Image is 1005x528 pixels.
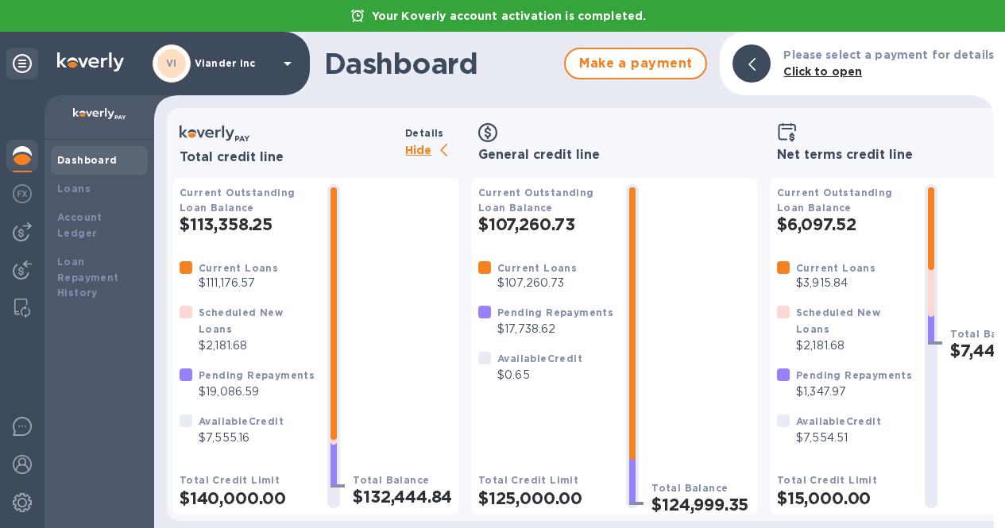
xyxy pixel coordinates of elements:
h2: $15,000.00 [777,488,912,508]
button: Make a payment [564,48,707,79]
h2: $140,000.00 [180,488,315,508]
b: Current Outstanding Loan Balance [777,187,893,214]
h3: General credit line [478,148,752,163]
b: Current Outstanding Loan Balance [180,187,296,214]
p: $3,915.84 [796,275,876,291]
h2: $125,000.00 [478,488,613,508]
b: Please select a payment for details [783,48,994,61]
h1: Dashboard [324,47,556,80]
b: Pending Repayments [796,369,912,381]
p: $2,181.68 [199,337,315,354]
p: $7,555.16 [199,430,284,446]
b: Current Loans [199,262,278,274]
b: Current Loans [497,262,577,274]
p: $7,554.51 [796,430,881,446]
b: Click to open [783,65,862,78]
b: Details [405,127,444,139]
p: $2,181.68 [796,337,912,354]
p: Viander inc [195,58,274,69]
img: Foreign exchange [13,184,32,203]
b: Total Credit Limit [777,474,877,486]
h3: Total credit line [180,150,399,165]
p: $17,738.62 [497,321,613,337]
b: Pending Repayments [199,369,315,381]
img: Logo [57,52,124,71]
b: Loan Repayment History [57,256,119,299]
b: Total Balance [651,482,728,494]
b: Loans [57,183,91,195]
div: Unpin categories [6,48,38,79]
b: Scheduled New Loans [796,306,880,335]
p: $111,176.57 [199,275,278,291]
p: $19,086.59 [199,383,315,400]
p: $107,260.73 [497,275,577,291]
p: $0.65 [497,367,582,383]
h2: $113,358.25 [180,214,315,234]
b: Total Credit Limit [478,474,578,486]
p: Hide [405,141,459,161]
b: Current Loans [796,262,876,274]
b: Total Credit Limit [180,474,280,486]
b: VI [166,57,177,69]
h2: $107,260.73 [478,214,613,234]
p: Your Koverly account activation is completed. [364,8,655,24]
b: Pending Repayments [497,306,613,318]
h2: $6,097.52 [777,214,912,234]
b: Total Balance [353,474,429,486]
p: $1,347.97 [796,383,912,400]
b: Scheduled New Loans [199,306,283,335]
b: Current Outstanding Loan Balance [478,187,594,214]
span: Make a payment [578,54,693,73]
b: Available Credit [497,353,582,364]
h2: $124,999.35 [651,495,752,515]
b: Dashboard [57,154,118,166]
h2: $132,444.84 [353,487,453,507]
b: Available Credit [796,415,881,427]
b: Available Credit [199,415,284,427]
b: Account Ledger [57,211,102,239]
